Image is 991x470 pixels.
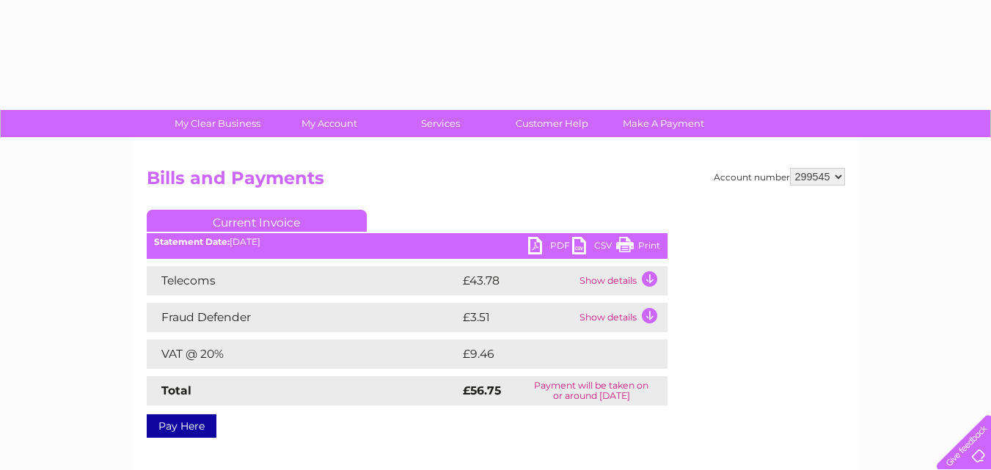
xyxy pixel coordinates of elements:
[147,414,216,438] a: Pay Here
[268,110,390,137] a: My Account
[459,303,576,332] td: £3.51
[576,303,668,332] td: Show details
[572,237,616,258] a: CSV
[161,383,191,397] strong: Total
[147,210,367,232] a: Current Invoice
[147,168,845,196] h2: Bills and Payments
[459,339,635,369] td: £9.46
[603,110,724,137] a: Make A Payment
[714,168,845,186] div: Account number
[154,236,230,247] b: Statement Date:
[463,383,501,397] strong: £56.75
[616,237,660,258] a: Print
[516,376,668,405] td: Payment will be taken on or around [DATE]
[491,110,612,137] a: Customer Help
[576,266,668,295] td: Show details
[147,303,459,332] td: Fraud Defender
[147,237,668,247] div: [DATE]
[459,266,576,295] td: £43.78
[147,266,459,295] td: Telecoms
[528,237,572,258] a: PDF
[380,110,501,137] a: Services
[147,339,459,369] td: VAT @ 20%
[157,110,278,137] a: My Clear Business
